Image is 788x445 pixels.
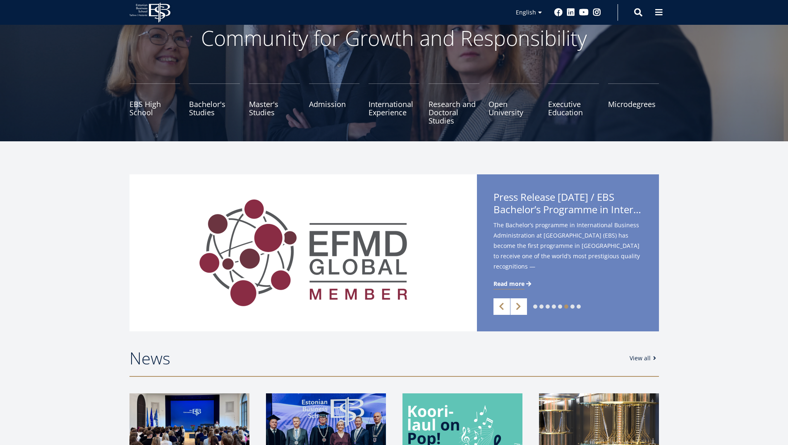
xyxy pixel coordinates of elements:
a: Read more [493,280,533,288]
a: Previous [493,298,510,315]
img: a [129,174,477,331]
a: Open University [489,83,539,125]
a: Instagram [593,8,601,17]
span: Bachelor’s Programme in International Business Administration Among the World’s Best with Five-Ye... [493,203,642,216]
a: International Experience [369,83,419,125]
span: Read more [493,280,525,288]
h2: News [129,348,621,369]
a: Master's Studies [249,83,300,125]
a: Executive Education [548,83,599,125]
span: Press Release [DATE] / EBS [493,191,642,218]
a: Research and Doctoral Studies [429,83,479,125]
a: Linkedin [567,8,575,17]
a: 4 [552,305,556,309]
a: Microdegrees [608,83,659,125]
span: The Bachelor’s programme in International Business Administration at [GEOGRAPHIC_DATA] (EBS) has ... [493,220,642,285]
a: 5 [558,305,562,309]
a: Admission [309,83,360,125]
a: 3 [546,305,550,309]
a: View all [630,354,659,362]
a: 8 [577,305,581,309]
a: Youtube [579,8,589,17]
a: 7 [570,305,575,309]
a: Facebook [554,8,563,17]
a: Bachelor's Studies [189,83,240,125]
a: 2 [539,305,544,309]
a: EBS High School [129,83,180,125]
a: 1 [533,305,537,309]
a: Next [510,298,527,315]
p: Community for Growth and Responsibility [175,26,613,50]
a: 6 [564,305,568,309]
